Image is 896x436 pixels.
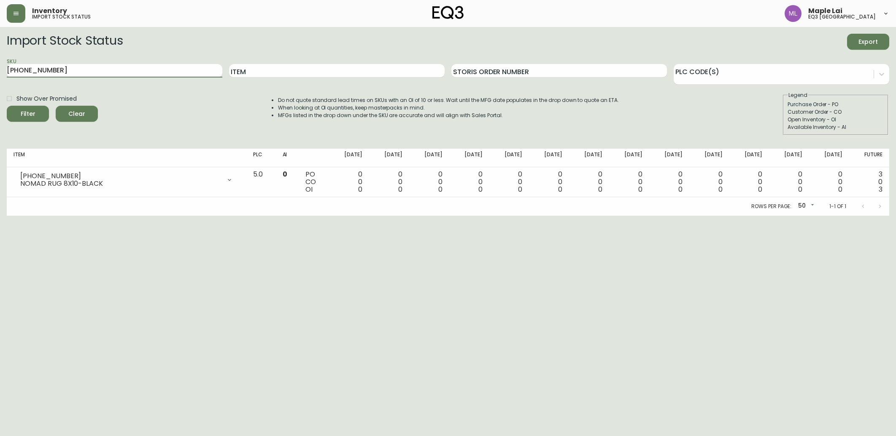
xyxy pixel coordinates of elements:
span: 0 [558,185,562,194]
div: NOMAD RUG 8X10-BLACK [20,180,221,187]
div: Available Inventory - AI [788,123,884,131]
div: Open Inventory - OI [788,116,884,123]
span: 0 [678,185,683,194]
div: 0 0 [336,171,362,193]
span: 0 [438,185,443,194]
th: [DATE] [329,149,369,167]
div: Customer Order - CO [788,108,884,116]
button: Clear [56,106,98,122]
div: 50 [795,199,816,213]
span: 0 [518,185,522,194]
th: [DATE] [729,149,769,167]
span: OI [305,185,313,194]
th: PLC [246,149,276,167]
div: [PHONE_NUMBER] [20,172,221,180]
div: 0 0 [736,171,762,193]
div: 0 0 [656,171,683,193]
div: 0 0 [576,171,602,193]
div: [PHONE_NUMBER]NOMAD RUG 8X10-BLACK [13,171,240,189]
span: Inventory [32,8,67,14]
button: Export [847,34,889,50]
h5: import stock status [32,14,91,19]
span: Export [854,37,883,47]
th: [DATE] [529,149,569,167]
div: 0 0 [416,171,443,193]
th: Future [849,149,889,167]
div: 0 0 [536,171,562,193]
th: [DATE] [649,149,689,167]
div: 3 0 [856,171,883,193]
span: 0 [638,185,642,194]
th: [DATE] [449,149,489,167]
div: Purchase Order - PO [788,101,884,108]
h2: Import Stock Status [7,34,123,50]
div: PO CO [305,171,322,193]
div: 0 0 [496,171,523,193]
span: 0 [718,185,723,194]
div: 0 0 [456,171,483,193]
div: 0 0 [616,171,642,193]
td: 5.0 [246,167,276,197]
span: Show Over Promised [16,94,77,103]
div: 0 0 [376,171,402,193]
th: [DATE] [369,149,409,167]
th: [DATE] [809,149,849,167]
img: logo [432,6,464,19]
span: 0 [283,169,287,179]
th: [DATE] [409,149,449,167]
th: [DATE] [689,149,729,167]
th: Item [7,149,246,167]
div: 0 0 [776,171,802,193]
span: 0 [758,185,762,194]
span: 0 [598,185,602,194]
th: [DATE] [769,149,809,167]
h5: eq3 [GEOGRAPHIC_DATA] [808,14,876,19]
span: Clear [62,109,91,119]
th: [DATE] [609,149,649,167]
span: 0 [358,185,362,194]
li: When looking at OI quantities, keep masterpacks in mind. [278,104,619,112]
li: Do not quote standard lead times on SKUs with an OI of 10 or less. Wait until the MFG date popula... [278,96,619,104]
li: MFGs listed in the drop down under the SKU are accurate and will align with Sales Portal. [278,112,619,119]
span: 0 [398,185,402,194]
img: 61e28cffcf8cc9f4e300d877dd684943 [785,5,802,22]
th: AI [276,149,299,167]
legend: Legend [788,91,808,99]
th: [DATE] [489,149,529,167]
button: Filter [7,106,49,122]
span: 0 [478,185,483,194]
p: Rows per page: [751,203,791,210]
p: 1-1 of 1 [829,203,846,210]
div: 0 0 [816,171,842,193]
span: 3 [879,185,883,194]
div: 0 0 [696,171,723,193]
span: 0 [838,185,842,194]
span: Maple Lai [808,8,842,14]
th: [DATE] [569,149,609,167]
span: 0 [798,185,802,194]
